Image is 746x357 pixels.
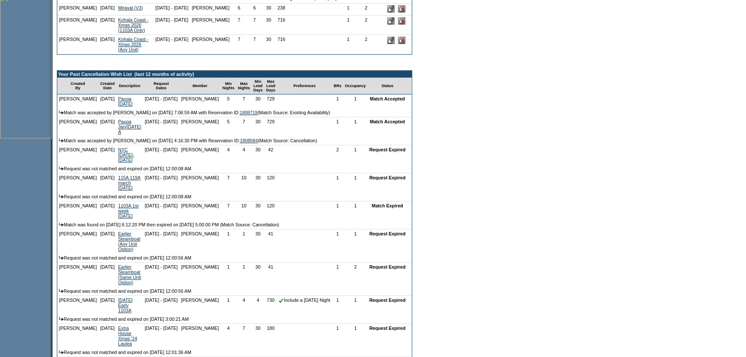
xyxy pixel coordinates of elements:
td: 1 [343,296,368,315]
td: 41 [264,229,277,254]
td: 1 [343,3,354,16]
td: Created By [57,78,99,94]
img: arrow.gif [59,166,64,170]
td: [PERSON_NAME] [57,16,99,35]
nobr: [DATE] - [DATE] [145,231,178,236]
nobr: Match Accepted [370,119,405,124]
td: 238 [275,3,288,16]
td: 7 [236,117,252,136]
input: Delete this Request [398,37,405,44]
td: 1 [332,324,343,348]
td: 1 [332,173,343,192]
td: [DATE] [99,324,117,348]
a: Extra House Xmas '24 Laulea [118,326,137,346]
td: [DATE] [99,145,117,164]
td: 2 [354,35,379,54]
nobr: Request Expired [369,326,405,331]
input: Edit this Request [387,37,395,44]
td: 7 [247,35,262,54]
td: [PERSON_NAME] [57,173,99,192]
nobr: [DATE] - [DATE] [145,175,178,180]
nobr: [DATE] - [DATE] [145,203,178,208]
td: [DATE] [99,296,117,315]
td: Status [367,78,407,94]
nobr: Request Expired [369,264,405,269]
td: [PERSON_NAME] [57,145,99,164]
img: arrow.gif [59,256,64,260]
td: [PERSON_NAME] [179,229,221,254]
td: [PERSON_NAME] [179,94,221,108]
td: 42 [264,145,277,164]
td: 7 [236,94,252,108]
nobr: [DATE] - [DATE] [155,37,189,42]
td: 6 [247,3,262,16]
td: 1 [332,263,343,287]
td: 5 [221,94,236,108]
a: Earlier Steamboat (Any Unit Option) [118,231,140,252]
td: 7 [231,16,247,35]
td: 2 [354,3,379,16]
input: Edit this Request [387,5,395,13]
td: 1 [332,94,343,108]
td: [DATE] [99,117,117,136]
td: 2 [332,145,343,164]
td: Description [116,78,143,94]
td: 1 [221,229,236,254]
td: 4 [236,296,252,315]
td: Request was not matched and expired on [DATE] 12:00:56 AM [57,254,412,263]
nobr: Request Expired [369,297,405,303]
td: 1 [343,16,354,35]
td: 4 [221,145,236,164]
a: Kohala Coast - Xmas 2026 (1103A Only) [118,17,149,33]
img: arrow.gif [59,194,64,198]
td: Member [179,78,221,94]
td: Created Date [99,78,117,94]
td: [PERSON_NAME] [179,201,221,220]
img: arrow.gif [59,110,64,114]
td: [PERSON_NAME] [57,229,99,254]
td: 10 [236,201,252,220]
td: [DATE] [99,201,117,220]
td: 2 [343,263,368,287]
td: 7 [221,173,236,192]
a: Kohala Coast - Xmas 2026 (Any Unit) [118,37,149,52]
a: [DATE] Early 1103A [118,297,133,313]
td: Match was accepted by [PERSON_NAME] on [DATE] 4:16:30 PM with Reservation ID: (Match Source: Canc... [57,136,412,145]
td: Match was accepted by [PERSON_NAME] on [DATE] 7:06:59 AM with Reservation ID: (Match Source: Exis... [57,108,412,117]
td: 10 [236,173,252,192]
td: 180 [264,324,277,348]
td: 120 [264,173,277,192]
td: [PERSON_NAME] [179,324,221,348]
td: 5 [221,117,236,136]
td: [DATE] [99,3,117,16]
td: 729 [264,94,277,108]
td: Occupancy [343,78,368,94]
nobr: [DATE] - [DATE] [145,119,178,124]
td: 1 [343,117,368,136]
td: 30 [252,201,264,220]
td: [DATE] [99,16,117,35]
nobr: Request Expired [369,147,405,152]
td: Match was found on [DATE] 6:12:20 PM then expired on [DATE] 5:00:00 PM (Match Source: Cancellation) [57,220,412,229]
td: 30 [252,263,264,287]
a: 115A 119A march [DATE] [118,175,140,191]
td: Request was not matched and expired on [DATE] 12:01:36 AM [57,348,412,357]
td: [PERSON_NAME] [179,145,221,164]
td: 730 [264,296,277,315]
a: 1808584 [240,138,258,143]
nobr: [DATE] - [DATE] [155,17,189,22]
td: 1 [343,145,368,164]
td: [PERSON_NAME] [57,324,99,348]
td: 41 [264,263,277,287]
td: Request was not matched and expired on [DATE] 12:00:08 AM [57,192,412,201]
td: [PERSON_NAME] [179,117,221,136]
td: [PERSON_NAME] [190,35,231,54]
td: [PERSON_NAME] [179,296,221,315]
td: 1 [221,296,236,315]
td: 729 [264,117,277,136]
td: Max Lead Days [264,78,277,94]
nobr: Match Expired [372,203,403,208]
td: 30 [262,3,275,16]
td: 30 [252,145,264,164]
input: Delete this Request [398,17,405,25]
